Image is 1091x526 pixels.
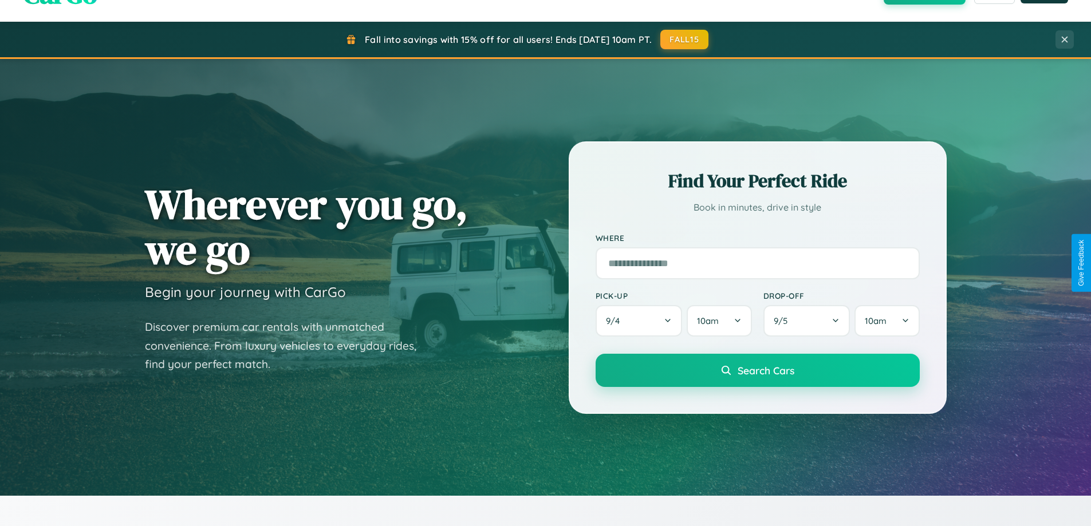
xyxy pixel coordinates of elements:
h2: Find Your Perfect Ride [596,168,920,193]
span: 9 / 4 [606,315,625,326]
button: 10am [687,305,751,337]
label: Pick-up [596,291,752,300]
label: Where [596,233,920,243]
span: 10am [697,315,719,326]
p: Book in minutes, drive in style [596,199,920,216]
h3: Begin your journey with CarGo [145,283,346,300]
button: 9/5 [763,305,850,337]
span: 9 / 5 [774,315,793,326]
button: 10am [854,305,919,337]
p: Discover premium car rentals with unmatched convenience. From luxury vehicles to everyday rides, ... [145,318,431,374]
span: Fall into savings with 15% off for all users! Ends [DATE] 10am PT. [365,34,652,45]
span: 10am [865,315,887,326]
span: Search Cars [738,364,794,377]
h1: Wherever you go, we go [145,181,468,272]
button: 9/4 [596,305,683,337]
div: Give Feedback [1077,240,1085,286]
label: Drop-off [763,291,920,300]
button: Search Cars [596,354,920,387]
button: FALL15 [660,30,708,49]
